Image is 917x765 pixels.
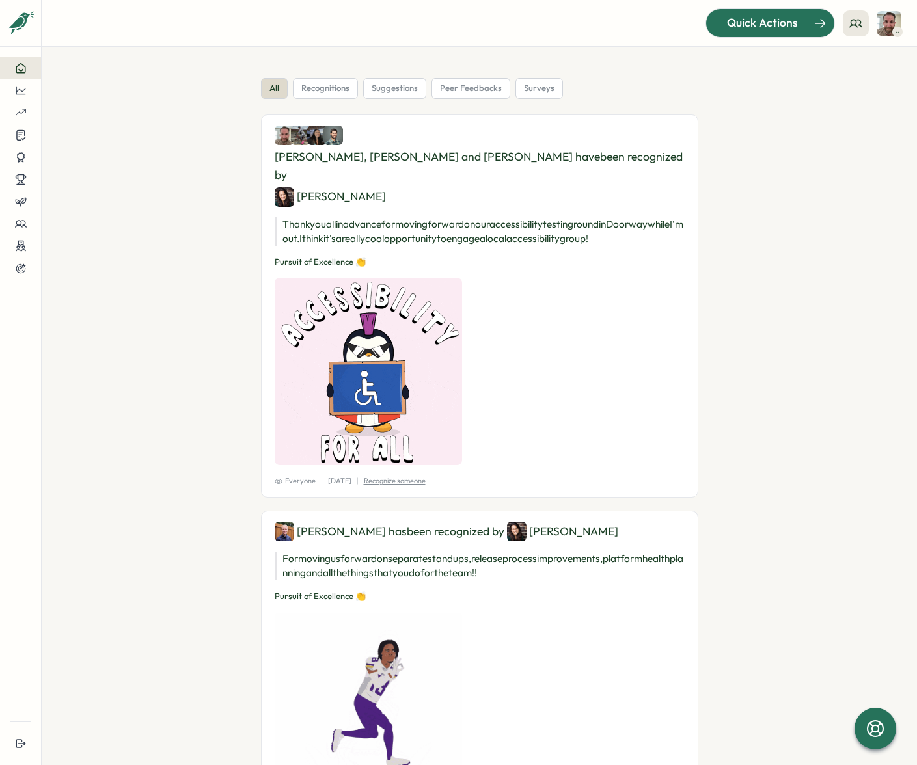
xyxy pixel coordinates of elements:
[291,126,310,145] img: Hannan Abdi
[275,476,316,487] span: Everyone
[275,187,294,207] img: Kathy Cheng
[307,126,327,145] img: Ashley Jessen
[301,83,349,94] span: recognitions
[275,126,685,207] div: [PERSON_NAME], [PERSON_NAME] and [PERSON_NAME] have been recognized by
[364,476,426,487] p: Recognize someone
[507,522,527,541] img: Kathy Cheng
[275,552,685,580] p: For moving us forward on separate stand ups, release process improvements, platform health planni...
[275,278,462,465] img: Recognition Image
[275,187,386,207] div: [PERSON_NAME]
[372,83,418,94] span: suggestions
[328,476,351,487] p: [DATE]
[877,11,901,36] img: Jesse James
[275,126,294,145] img: Jesse James
[275,591,685,602] p: Pursuit of Excellence 👏
[269,83,279,94] span: all
[357,476,359,487] p: |
[275,217,685,246] p: Thank you all in advance for moving forward on our accessibility testing round in Doorway while I...
[323,126,343,145] img: Nick Norena
[440,83,502,94] span: peer feedbacks
[275,522,685,541] div: [PERSON_NAME] has been recognized by
[507,522,618,541] div: [PERSON_NAME]
[275,256,685,268] p: Pursuit of Excellence 👏
[321,476,323,487] p: |
[275,522,294,541] img: Morgan Ludtke
[524,83,554,94] span: surveys
[705,8,835,37] button: Quick Actions
[727,14,798,31] span: Quick Actions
